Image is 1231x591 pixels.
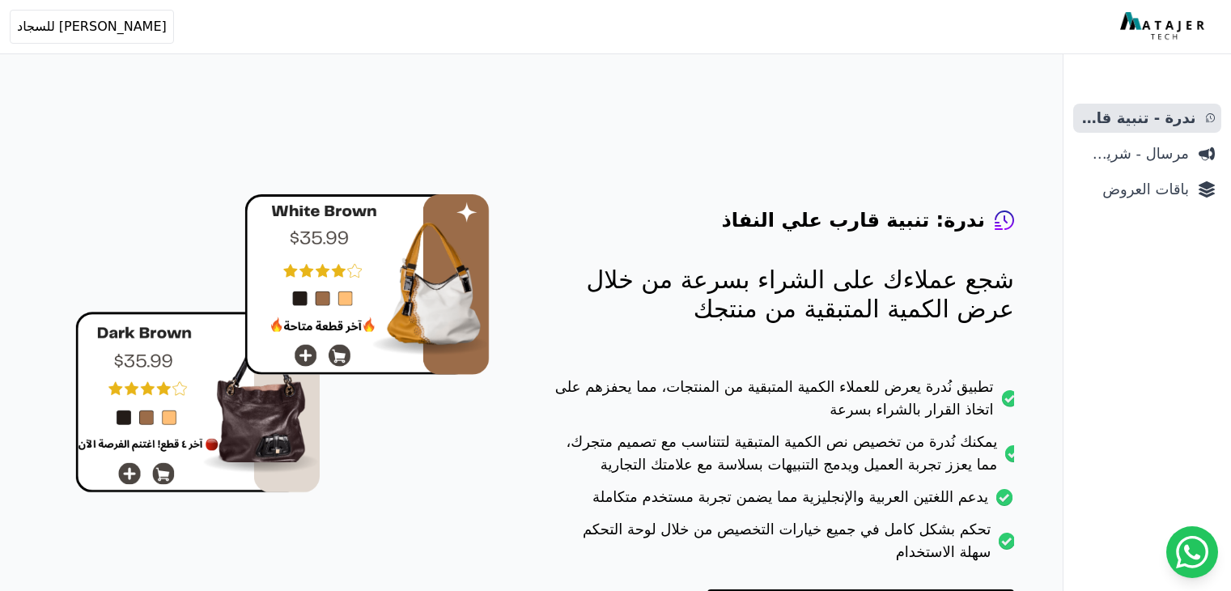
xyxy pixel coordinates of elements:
li: تطبيق نُدرة يعرض للعملاء الكمية المتبقية من المنتجات، مما يحفزهم على اتخاذ القرار بالشراء بسرعة [554,376,1014,431]
li: يمكنك نُدرة من تخصيص نص الكمية المتبقية لتتناسب مع تصميم متجرك، مما يعزز تجربة العميل ويدمج التنب... [554,431,1014,486]
a: باقات العروض [1073,175,1221,204]
a: ندرة - تنبية قارب علي النفاذ [1073,104,1221,133]
span: باقات العروض [1080,178,1189,201]
img: MatajerTech Logo [1120,12,1208,41]
img: hero [75,194,490,493]
p: شجع عملاءك على الشراء بسرعة من خلال عرض الكمية المتبقية من منتجك [554,266,1014,324]
span: ندرة - تنبية قارب علي النفاذ [1080,107,1196,130]
span: مرسال - شريط دعاية [1080,142,1189,165]
li: يدعم اللغتين العربية والإنجليزية مما يضمن تجربة مستخدم متكاملة [554,486,1014,518]
a: مرسال - شريط دعاية [1073,139,1221,168]
h4: ندرة: تنبية قارب علي النفاذ [721,207,985,233]
button: [PERSON_NAME] للسجاد [10,10,174,44]
span: [PERSON_NAME] للسجاد [17,17,167,36]
li: تحكم بشكل كامل في جميع خيارات التخصيص من خلال لوحة التحكم سهلة الاستخدام [554,518,1014,573]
